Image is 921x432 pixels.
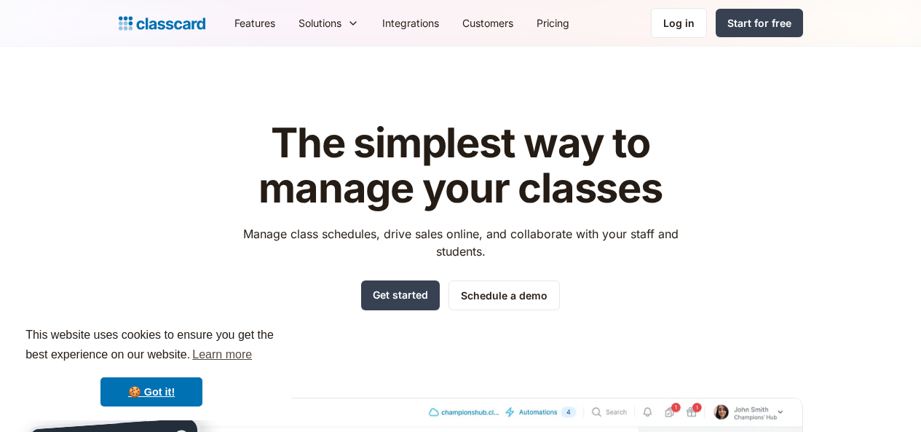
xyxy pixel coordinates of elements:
[12,313,291,420] div: cookieconsent
[229,121,692,211] h1: The simplest way to manage your classes
[448,280,560,310] a: Schedule a demo
[525,7,581,39] a: Pricing
[100,377,202,407] a: dismiss cookie message
[119,13,205,34] a: home
[299,15,341,31] div: Solutions
[25,326,277,366] span: This website uses cookies to ensure you get the best experience on our website.
[287,7,371,39] div: Solutions
[361,280,440,310] a: Get started
[451,7,525,39] a: Customers
[190,344,254,366] a: learn more about cookies
[371,7,451,39] a: Integrations
[229,225,692,260] p: Manage class schedules, drive sales online, and collaborate with your staff and students.
[716,9,803,37] a: Start for free
[651,8,707,38] a: Log in
[663,15,695,31] div: Log in
[727,15,791,31] div: Start for free
[223,7,287,39] a: Features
